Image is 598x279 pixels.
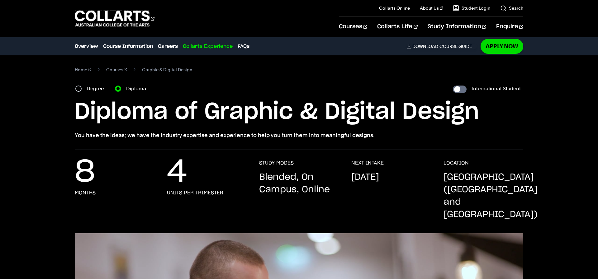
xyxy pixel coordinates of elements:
a: Enquire [496,16,523,37]
a: Study Information [428,16,486,37]
a: Student Login [453,5,490,11]
h3: months [75,190,96,196]
a: About Us [420,5,443,11]
p: [DATE] [351,171,379,184]
h3: LOCATION [444,160,469,166]
a: FAQs [238,43,249,50]
p: 4 [167,160,187,185]
label: Degree [87,84,107,93]
a: Home [75,65,91,74]
p: [GEOGRAPHIC_DATA] ([GEOGRAPHIC_DATA] and [GEOGRAPHIC_DATA]) [444,171,538,221]
a: Search [500,5,523,11]
h3: NEXT INTAKE [351,160,384,166]
label: International Student [472,84,521,93]
label: Diploma [126,84,150,93]
a: Collarts Experience [183,43,233,50]
a: Courses [106,65,127,74]
a: Courses [339,16,367,37]
a: Apply Now [481,39,523,53]
a: Course Information [103,43,153,50]
h1: Diploma of Graphic & Digital Design [75,98,523,126]
a: Collarts Online [379,5,410,11]
a: Overview [75,43,98,50]
p: Blended, On Campus, Online [259,171,339,196]
h3: units per trimester [167,190,223,196]
p: You have the ideas; we have the industry expertise and experience to help you turn them into mean... [75,131,523,140]
span: Graphic & Digital Design [142,65,192,74]
a: Careers [158,43,178,50]
div: Go to homepage [75,10,154,27]
h3: STUDY MODES [259,160,294,166]
span: Download [412,44,438,49]
a: DownloadCourse Guide [407,44,477,49]
a: Collarts Life [377,16,417,37]
p: 8 [75,160,95,185]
